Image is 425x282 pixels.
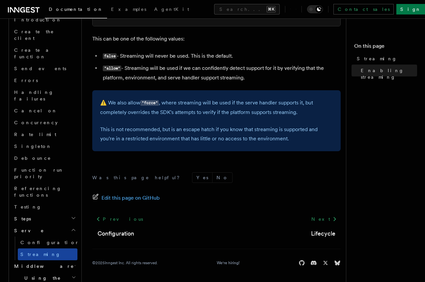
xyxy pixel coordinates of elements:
[12,201,77,213] a: Testing
[92,260,158,266] div: © 2025 Inngest Inc. All rights reserved.
[311,229,335,238] a: Lifecycle
[14,132,56,137] span: Rate limit
[14,167,64,179] span: Function run priority
[98,229,134,238] a: Configuration
[12,183,77,201] a: Referencing functions
[14,17,62,22] span: Introduction
[103,53,117,59] code: false
[14,108,57,113] span: Cancel on
[12,215,31,222] span: Steps
[14,204,42,210] span: Testing
[333,4,394,14] a: Contact sales
[12,63,77,74] a: Send events
[12,128,77,140] a: Rate limit
[92,193,160,203] a: Edit this page on GitHub
[49,7,103,12] span: Documentation
[357,55,397,62] span: Streaming
[14,29,54,41] span: Create the client
[12,260,77,272] button: Middleware
[12,140,77,152] a: Singleton
[12,263,74,269] span: Middleware
[140,100,159,106] code: "force"
[192,173,212,183] button: Yes
[18,248,77,260] a: Streaming
[214,4,280,14] button: Search...⌘K
[14,186,62,198] span: Referencing functions
[92,213,147,225] a: Previous
[14,120,58,125] span: Concurrency
[361,67,417,80] span: Enabling streaming
[307,213,341,225] a: Next
[14,155,51,161] span: Debounce
[14,66,66,71] span: Send events
[20,252,61,257] span: Streaming
[12,86,77,105] a: Handling failures
[100,98,333,117] p: ⚠️ We also allow , where streaming will be used if the serve handler supports it, but completely ...
[14,144,52,149] span: Singleton
[14,90,54,101] span: Handling failures
[212,173,232,183] button: No
[358,65,417,83] a: Enabling streaming
[12,26,77,44] a: Create the client
[92,34,341,43] p: This can be one of the following values:
[354,53,417,65] a: Streaming
[267,6,276,13] kbd: ⌘K
[12,14,77,26] a: Introduction
[12,117,77,128] a: Concurrency
[100,125,333,143] p: This is not recommended, but is an escape hatch if you know that streaming is supported and you'r...
[217,260,240,266] a: We're hiring!
[45,2,107,18] a: Documentation
[150,2,193,18] a: AgentKit
[92,174,184,181] p: Was this page helpful?
[103,66,121,71] code: "allow"
[14,47,53,59] span: Create a function
[12,237,77,260] div: Serve
[12,225,77,237] button: Serve
[12,105,77,117] a: Cancel on
[354,42,417,53] h4: On this page
[20,240,80,245] span: Configuration
[18,237,77,248] a: Configuration
[101,64,341,82] li: - Streaming will be used if we can confidently detect support for it by verifying that the platfo...
[12,213,77,225] button: Steps
[12,74,77,86] a: Errors
[12,227,44,234] span: Serve
[14,78,38,83] span: Errors
[12,44,77,63] a: Create a function
[101,193,160,203] span: Edit this page on GitHub
[154,7,189,12] span: AgentKit
[107,2,150,18] a: Examples
[111,7,146,12] span: Examples
[12,152,77,164] a: Debounce
[101,51,341,61] li: - Streaming will never be used. This is the default.
[307,5,323,13] button: Toggle dark mode
[12,164,77,183] a: Function run priority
